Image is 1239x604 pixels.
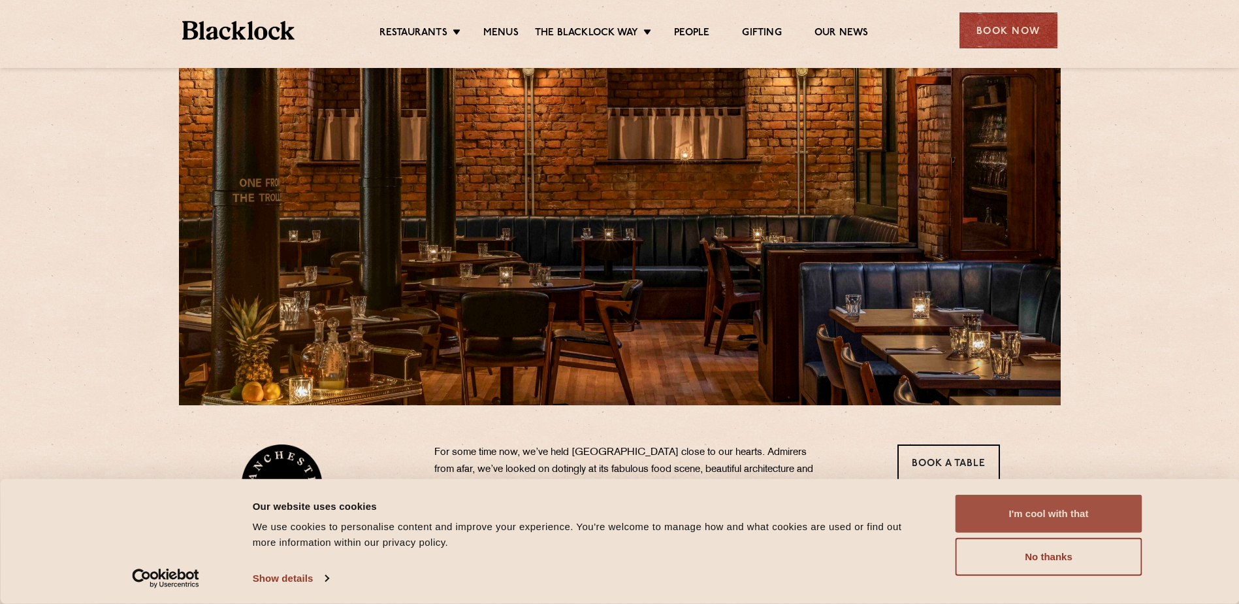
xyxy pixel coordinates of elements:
img: BL_Textured_Logo-footer-cropped.svg [182,21,295,40]
a: Restaurants [379,27,447,41]
a: People [674,27,709,41]
button: I'm cool with that [956,495,1142,533]
img: BL_Manchester_Logo-bleed.png [239,445,325,543]
a: The Blacklock Way [535,27,638,41]
div: Book Now [959,12,1057,48]
button: No thanks [956,538,1142,576]
p: For some time now, we’ve held [GEOGRAPHIC_DATA] close to our hearts. Admirers from afar, we’ve lo... [434,445,820,597]
a: Menus [483,27,519,41]
a: Book a Table [897,445,1000,480]
a: Our News [814,27,869,41]
div: We use cookies to personalise content and improve your experience. You're welcome to manage how a... [253,519,926,550]
a: Gifting [742,27,781,41]
div: Our website uses cookies [253,498,926,514]
a: Usercentrics Cookiebot - opens in a new window [108,569,223,588]
a: Show details [253,569,329,588]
